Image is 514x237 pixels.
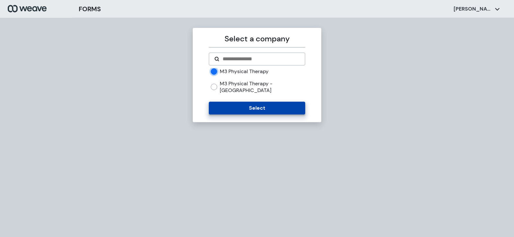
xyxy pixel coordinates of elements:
[220,68,269,75] label: M3 Physical Therapy
[220,80,305,94] label: M3 Physical Therapy - [GEOGRAPHIC_DATA]
[209,33,305,45] p: Select a company
[209,102,305,114] button: Select
[222,55,299,63] input: Search
[79,4,101,14] h3: FORMS
[454,5,492,13] p: [PERSON_NAME]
